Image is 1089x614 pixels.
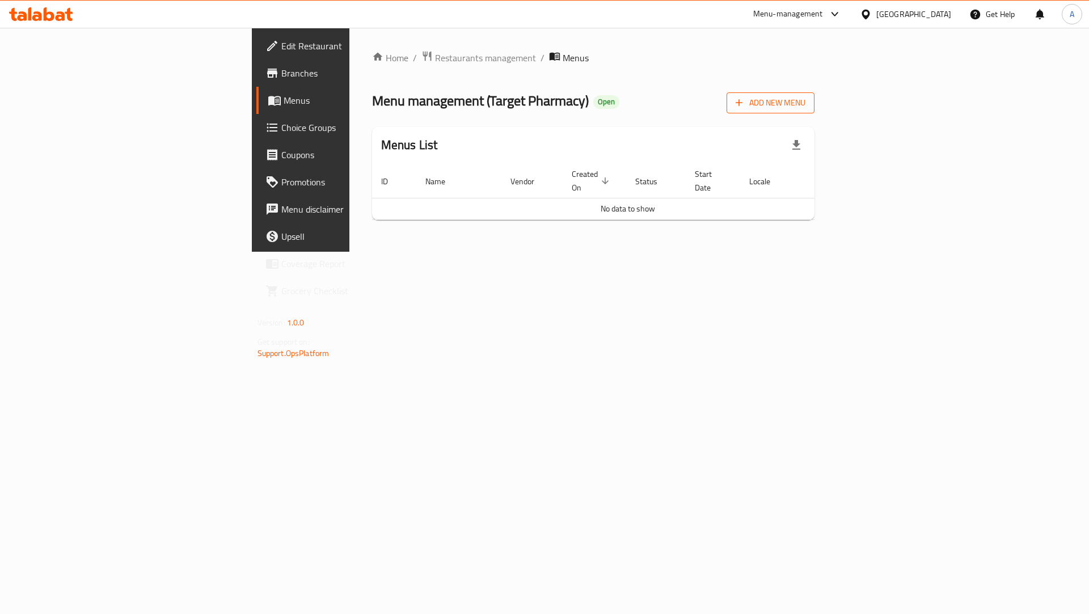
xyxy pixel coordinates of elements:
span: Menu management ( Target Pharmacy ) [372,88,589,113]
span: Add New Menu [736,96,805,110]
span: Status [635,175,672,188]
a: Branches [256,60,434,87]
nav: breadcrumb [372,50,815,65]
span: Locale [749,175,785,188]
span: Edit Restaurant [281,39,425,53]
table: enhanced table [372,164,884,220]
div: Export file [783,132,810,159]
span: Menus [284,94,425,107]
span: Choice Groups [281,121,425,134]
th: Actions [799,164,884,198]
span: Upsell [281,230,425,243]
a: Edit Restaurant [256,32,434,60]
a: Menus [256,87,434,114]
span: Vendor [510,175,549,188]
span: Restaurants management [435,51,536,65]
span: Coverage Report [281,257,425,270]
a: Choice Groups [256,114,434,141]
span: Coupons [281,148,425,162]
li: / [541,51,544,65]
a: Grocery Checklist [256,277,434,304]
a: Support.OpsPlatform [258,346,330,361]
a: Coupons [256,141,434,168]
span: Grocery Checklist [281,284,425,298]
span: Menus [563,51,589,65]
span: Start Date [695,167,727,194]
span: Branches [281,66,425,80]
button: Add New Menu [727,92,814,113]
a: Restaurants management [421,50,536,65]
span: Menu disclaimer [281,202,425,216]
span: ID [381,175,403,188]
span: Name [425,175,460,188]
span: Promotions [281,175,425,189]
span: Open [593,97,619,107]
span: Created On [572,167,613,194]
div: Menu-management [753,7,823,21]
span: 1.0.0 [287,315,305,330]
span: Get support on: [258,334,310,349]
a: Upsell [256,223,434,250]
div: [GEOGRAPHIC_DATA] [876,8,951,20]
a: Promotions [256,168,434,196]
a: Coverage Report [256,250,434,277]
span: Version: [258,315,285,330]
a: Menu disclaimer [256,196,434,223]
h2: Menus List [381,137,438,154]
span: A [1070,8,1074,20]
span: No data to show [601,201,655,216]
